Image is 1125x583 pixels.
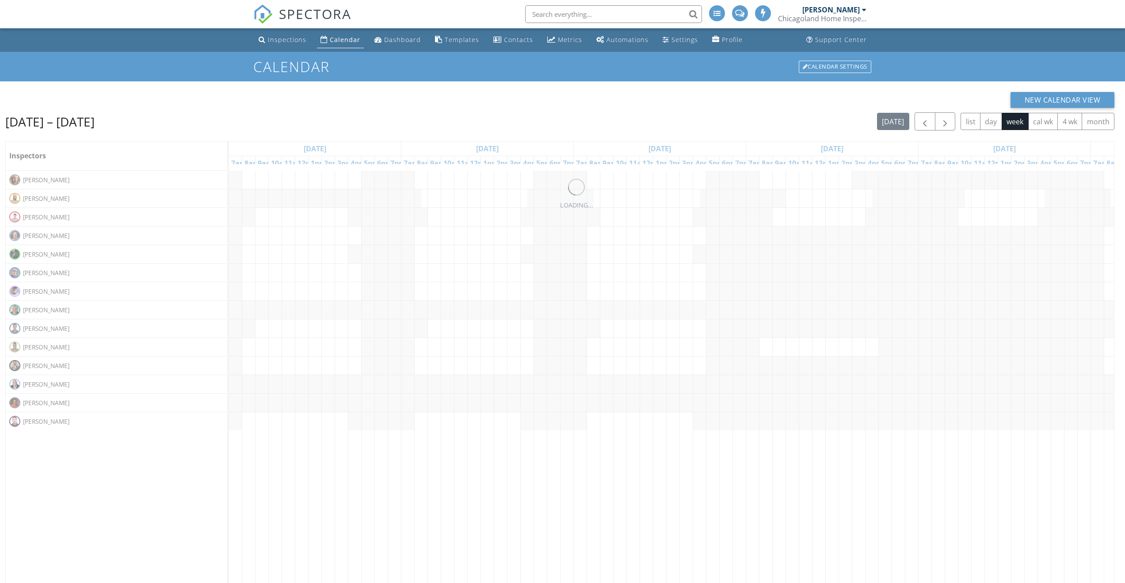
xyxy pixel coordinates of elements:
[21,250,71,259] span: [PERSON_NAME]
[21,176,71,184] span: [PERSON_NAME]
[384,35,421,44] div: Dashboard
[431,32,483,48] a: Templates
[21,343,71,352] span: [PERSON_NAME]
[21,194,71,203] span: [PERSON_NAME]
[547,156,567,170] a: 6pm
[268,35,306,44] div: Inspections
[295,156,319,170] a: 12pm
[879,156,899,170] a: 5pm
[919,156,938,170] a: 7am
[253,59,872,74] h1: Calendar
[301,142,328,156] a: Go to August 27, 2025
[1038,156,1058,170] a: 4pm
[375,156,395,170] a: 6pm
[256,156,275,170] a: 9am
[866,156,885,170] a: 4pm
[1104,156,1124,170] a: 8am
[991,142,1018,156] a: Go to August 31, 2025
[415,156,435,170] a: 8am
[534,156,554,170] a: 5pm
[362,156,381,170] a: 5pm
[905,156,925,170] a: 7pm
[799,61,871,73] div: Calendar Settings
[877,113,909,130] button: [DATE]
[826,156,846,170] a: 1pm
[667,156,686,170] a: 2pm
[560,200,593,210] div: LOADING...
[9,249,20,260] img: aj_pic.png
[521,156,541,170] a: 4pm
[335,156,355,170] a: 3pm
[9,267,20,278] img: image.jpg
[544,32,586,48] a: Metrics
[330,35,360,44] div: Calendar
[600,156,620,170] a: 9am
[21,213,71,222] span: [PERSON_NAME]
[21,399,71,407] span: [PERSON_NAME]
[892,156,912,170] a: 6pm
[722,35,743,44] div: Profile
[9,286,20,297] img: b5fb512af8424afa9ed01bc4218aaf42.png
[21,380,71,389] span: [PERSON_NAME]
[819,142,846,156] a: Go to August 30, 2025
[1082,113,1114,130] button: month
[778,14,866,23] div: Chicagoland Home Inspectors, Inc.
[680,156,700,170] a: 3pm
[1091,156,1111,170] a: 7am
[985,156,1009,170] a: 12pm
[593,32,652,48] a: Automations (Advanced)
[798,60,872,74] a: Calendar Settings
[1057,113,1082,130] button: 4 wk
[441,156,465,170] a: 10am
[653,156,673,170] a: 1pm
[454,156,478,170] a: 11am
[269,156,293,170] a: 10am
[1011,92,1115,108] button: New Calendar View
[428,156,448,170] a: 9am
[494,156,514,170] a: 2pm
[561,156,580,170] a: 7pm
[507,156,527,170] a: 3pm
[229,156,249,170] a: 7am
[733,156,753,170] a: 7pm
[21,417,71,426] span: [PERSON_NAME]
[945,156,965,170] a: 9am
[9,211,20,222] img: vm_headshot.png
[317,32,364,48] a: Calendar
[9,379,20,390] img: 8f20e90146770bd23e1e03d514d8b305.png
[525,5,702,23] input: Search everything...
[21,306,71,315] span: [PERSON_NAME]
[21,361,71,370] span: [PERSON_NAME]
[282,156,306,170] a: 11am
[759,156,779,170] a: 8am
[279,4,351,23] span: SPECTORA
[388,156,408,170] a: 7pm
[614,156,637,170] a: 10am
[803,32,870,48] a: Support Center
[958,156,982,170] a: 10am
[309,156,328,170] a: 1pm
[972,156,995,170] a: 11am
[935,112,956,130] button: Next
[606,35,648,44] div: Automations
[21,287,71,296] span: [PERSON_NAME]
[802,5,860,14] div: [PERSON_NAME]
[1064,156,1084,170] a: 6pm
[9,151,46,161] span: Inspectors
[706,156,726,170] a: 5pm
[980,113,1002,130] button: day
[852,156,872,170] a: 3pm
[401,156,421,170] a: 7am
[932,156,952,170] a: 8am
[773,156,793,170] a: 9am
[1025,156,1045,170] a: 3pm
[839,156,859,170] a: 2pm
[786,156,810,170] a: 10am
[998,156,1018,170] a: 1pm
[720,156,740,170] a: 6pm
[348,156,368,170] a: 4pm
[5,113,95,130] h2: [DATE] – [DATE]
[1028,113,1058,130] button: cal wk
[646,142,673,156] a: Go to August 29, 2025
[1011,156,1031,170] a: 2pm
